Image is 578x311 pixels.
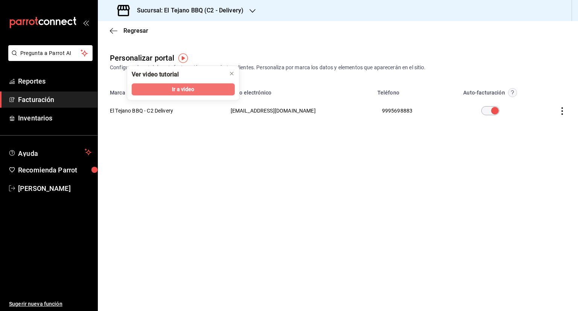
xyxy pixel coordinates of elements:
img: Tooltip marker [178,53,188,63]
span: Ir a video [172,85,194,93]
span: Reportes [18,76,91,86]
span: Regresar [123,27,148,34]
div: Personalizar portal [110,52,175,64]
span: Facturación [18,95,91,105]
th: [EMAIL_ADDRESS][DOMAIN_NAME] [222,97,373,124]
div: Ver video tutorial [132,70,179,79]
button: open_drawer_menu [83,20,89,26]
th: Correo electrónico [222,84,373,97]
button: Pregunta a Parrot AI [8,45,93,61]
th: Teléfono [373,84,444,97]
button: close [226,67,238,79]
span: Sugerir nueva función [9,300,91,308]
a: Pregunta a Parrot AI [5,55,93,63]
span: Pregunta a Parrot AI [20,49,81,57]
span: [PERSON_NAME] [18,183,91,194]
span: Ayuda [18,148,82,157]
button: Regresar [110,27,148,34]
th: Marca [98,84,222,97]
h3: Sucursal: El Tejano BBQ (C2 - Delivery) [131,6,243,15]
th: El Tejano BBQ - C2 Delivery [98,97,222,124]
div: Configura el portal de autofacturación que verán tus clientes. Personaliza por marca los datos y ... [110,64,566,72]
th: 9995698883 [373,97,444,124]
button: Ir a video [132,83,235,95]
span: Recomienda Parrot [18,165,91,175]
span: Inventarios [18,113,91,123]
th: Auto-facturación [444,84,536,97]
